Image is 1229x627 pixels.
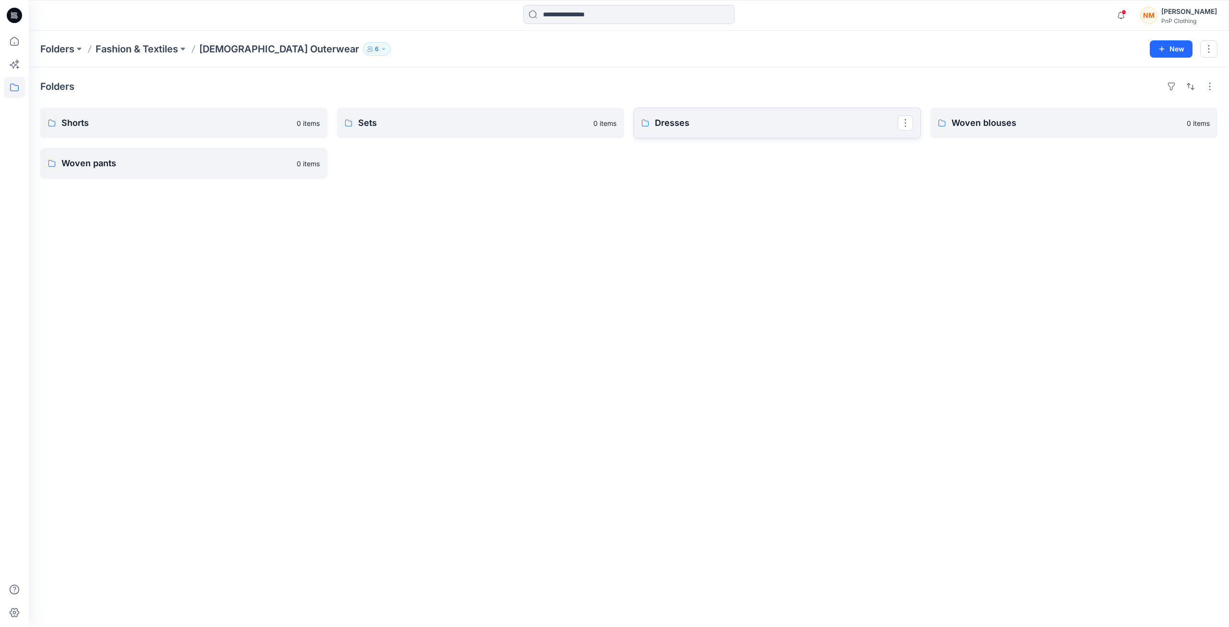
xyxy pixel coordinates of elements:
[363,42,391,56] button: 6
[96,42,178,56] a: Fashion & Textiles
[199,42,359,56] p: [DEMOGRAPHIC_DATA] Outerwear
[40,42,74,56] a: Folders
[1161,6,1217,17] div: [PERSON_NAME]
[1140,7,1157,24] div: NM
[375,44,379,54] p: 6
[297,118,320,128] p: 0 items
[593,118,616,128] p: 0 items
[297,159,320,169] p: 0 items
[337,108,624,138] a: Sets0 items
[952,116,1181,130] p: Woven blouses
[930,108,1217,138] a: Woven blouses0 items
[40,81,74,92] h4: Folders
[61,116,291,130] p: Shorts
[40,148,327,179] a: Woven pants0 items
[61,157,291,170] p: Woven pants
[1150,40,1193,58] button: New
[358,116,588,130] p: Sets
[1161,17,1217,25] div: PnP Clothing
[1187,118,1210,128] p: 0 items
[655,116,898,130] p: Dresses
[40,108,327,138] a: Shorts0 items
[634,108,921,138] a: Dresses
